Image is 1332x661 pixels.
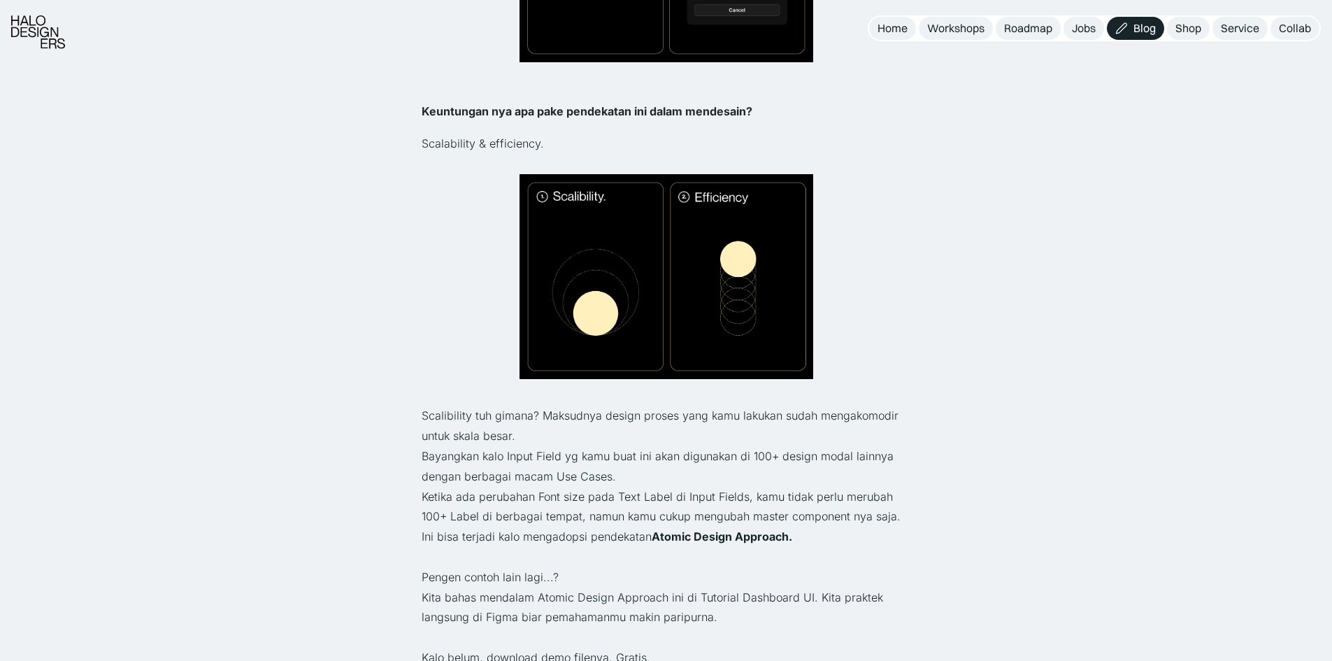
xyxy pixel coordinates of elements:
[422,627,911,648] p: ‍
[1107,17,1164,40] a: Blog
[1221,21,1259,36] div: Service
[422,134,911,154] p: Scalability & efficiency.
[919,17,993,40] a: Workshops
[1004,21,1052,36] div: Roadmap
[1279,21,1311,36] div: Collab
[1064,17,1104,40] a: Jobs
[422,406,911,446] p: Scalibility tuh gimana? Maksudnya design proses yang kamu lakukan sudah mengakomodir untuk skala ...
[878,21,908,36] div: Home
[1212,17,1268,40] a: Service
[422,487,911,527] p: Ketika ada perubahan Font size pada Text Label di Input Fields, kamu tidak perlu merubah 100+ Lab...
[927,21,984,36] div: Workshops
[422,527,911,547] p: Ini bisa terjadi kalo mengadopsi pendekatan
[1133,21,1156,36] div: Blog
[422,547,911,567] p: ‍
[869,17,916,40] a: Home
[1072,21,1096,36] div: Jobs
[1167,17,1210,40] a: Shop
[422,446,911,487] p: Bayangkan kalo Input Field yg kamu buat ini akan digunakan di 100+ design modal lainnya dengan be...
[422,69,911,90] p: ‍
[1270,17,1319,40] a: Collab
[996,17,1061,40] a: Roadmap
[652,529,792,543] strong: Atomic Design Approach.
[422,588,911,628] p: Kita bahas mendalam Atomic Design Approach ini di Tutorial Dashboard UI. Kita praktek langsung di...
[1175,21,1201,36] div: Shop
[422,104,911,120] h4: Keuntungan nya apa pake pendekatan ini dalam mendesain?
[422,386,911,406] p: ‍
[422,567,911,588] p: Pengen contoh lain lagi...?
[422,154,911,174] p: ‍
